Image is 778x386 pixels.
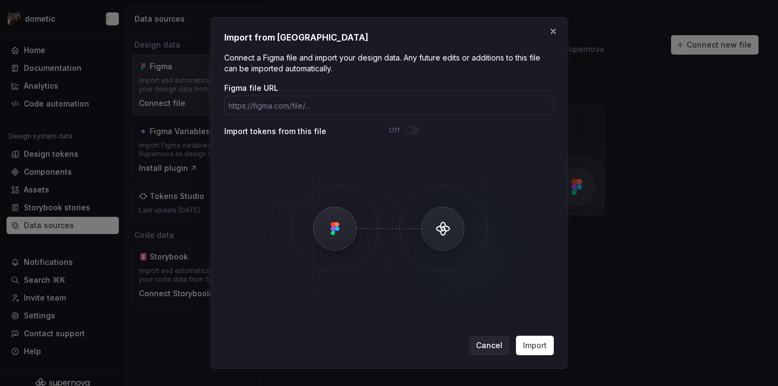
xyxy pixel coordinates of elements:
[224,126,389,137] div: Import tokens from this file
[224,52,554,74] p: Connect a Figma file and import your design data. Any future edits or additions to this file can ...
[224,83,278,94] label: Figma file URL
[523,340,547,351] span: Import
[224,96,554,115] input: https://figma.com/file/...
[389,126,400,135] label: Off
[476,340,502,351] span: Cancel
[224,31,554,44] h2: Import from [GEOGRAPHIC_DATA]
[516,336,554,355] button: Import
[469,336,509,355] button: Cancel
